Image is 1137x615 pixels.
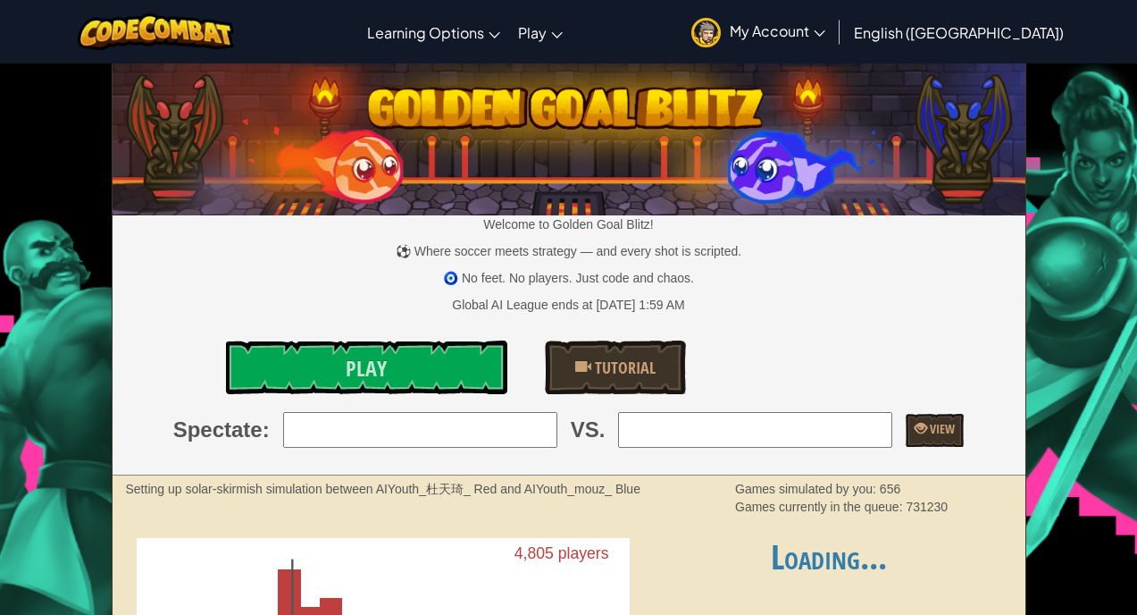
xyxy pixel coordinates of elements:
span: 656 [880,482,900,496]
p: Welcome to Golden Goal Blitz! [113,215,1025,233]
p: 🧿 No feet. No players. Just code and chaos. [113,269,1025,287]
span: 731230 [906,500,948,514]
span: Play [518,23,547,42]
text: 4,805 players [514,545,608,563]
span: Learning Options [367,23,484,42]
a: My Account [682,4,834,60]
img: CodeCombat logo [78,13,234,50]
span: Games simulated by you: [735,482,880,496]
span: Tutorial [591,357,656,379]
img: Golden Goal [113,56,1025,215]
span: Play [346,354,387,383]
img: avatar [691,18,721,47]
p: ⚽ Where soccer meets strategy — and every shot is scripted. [113,242,1025,260]
span: My Account [730,21,825,40]
span: Spectate [173,415,263,445]
span: English ([GEOGRAPHIC_DATA]) [854,23,1064,42]
strong: Setting up solar-skirmish simulation between AIYouth_杜天琦_ Red and AIYouth_mouz_ Blue [126,482,640,496]
span: View [927,420,955,437]
div: Global AI League ends at [DATE] 1:59 AM [452,296,684,314]
span: : [263,415,270,445]
span: Games currently in the queue: [735,500,906,514]
a: Learning Options [358,8,509,56]
a: Tutorial [545,341,686,394]
a: Play [509,8,572,56]
a: English ([GEOGRAPHIC_DATA]) [845,8,1073,56]
span: VS. [571,415,606,445]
